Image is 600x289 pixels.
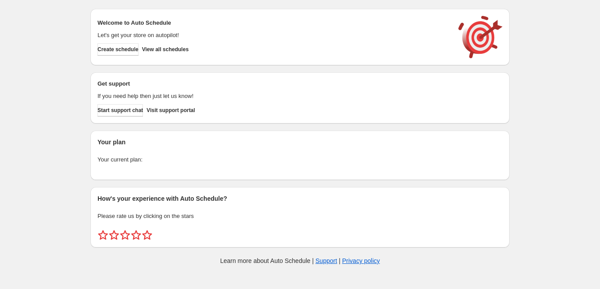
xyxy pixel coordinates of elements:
p: If you need help then just let us know! [97,92,450,101]
button: Create schedule [97,43,139,56]
span: Visit support portal [146,107,195,114]
h2: Get support [97,79,450,88]
a: Support [315,257,337,264]
h2: How's your experience with Auto Schedule? [97,194,502,203]
button: View all schedules [142,43,189,56]
p: Your current plan: [97,155,502,164]
span: Create schedule [97,46,139,53]
a: Privacy policy [342,257,380,264]
p: Learn more about Auto Schedule | | [220,256,380,265]
a: Visit support portal [146,104,195,116]
p: Let's get your store on autopilot! [97,31,450,40]
h2: Welcome to Auto Schedule [97,19,450,27]
p: Please rate us by clicking on the stars [97,212,502,221]
a: Start support chat [97,104,143,116]
span: View all schedules [142,46,189,53]
span: Start support chat [97,107,143,114]
h2: Your plan [97,138,502,146]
